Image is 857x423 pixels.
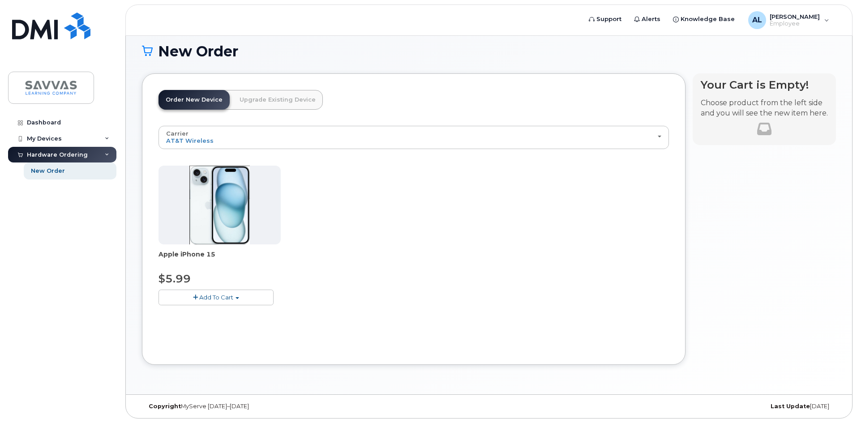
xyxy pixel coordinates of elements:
[770,13,820,20] span: [PERSON_NAME]
[159,290,274,305] button: Add To Cart
[667,10,741,28] a: Knowledge Base
[159,90,230,110] a: Order New Device
[701,79,828,91] h4: Your Cart is Empty!
[628,10,667,28] a: Alerts
[701,98,828,119] p: Choose product from the left side and you will see the new item here.
[742,11,836,29] div: Ali Levine
[818,384,850,416] iframe: Messenger Launcher
[142,43,836,59] h1: New Order
[771,403,810,410] strong: Last Update
[149,403,181,410] strong: Copyright
[159,272,191,285] span: $5.99
[752,15,762,26] span: AL
[681,15,735,24] span: Knowledge Base
[604,403,836,410] div: [DATE]
[596,15,621,24] span: Support
[642,15,660,24] span: Alerts
[166,137,214,144] span: AT&T Wireless
[770,20,820,27] span: Employee
[166,130,189,137] span: Carrier
[159,250,281,268] div: Apple iPhone 15
[199,294,233,301] span: Add To Cart
[159,126,669,149] button: Carrier AT&T Wireless
[232,90,323,110] a: Upgrade Existing Device
[583,10,628,28] a: Support
[142,403,373,410] div: MyServe [DATE]–[DATE]
[189,166,249,244] img: iPhone_15.png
